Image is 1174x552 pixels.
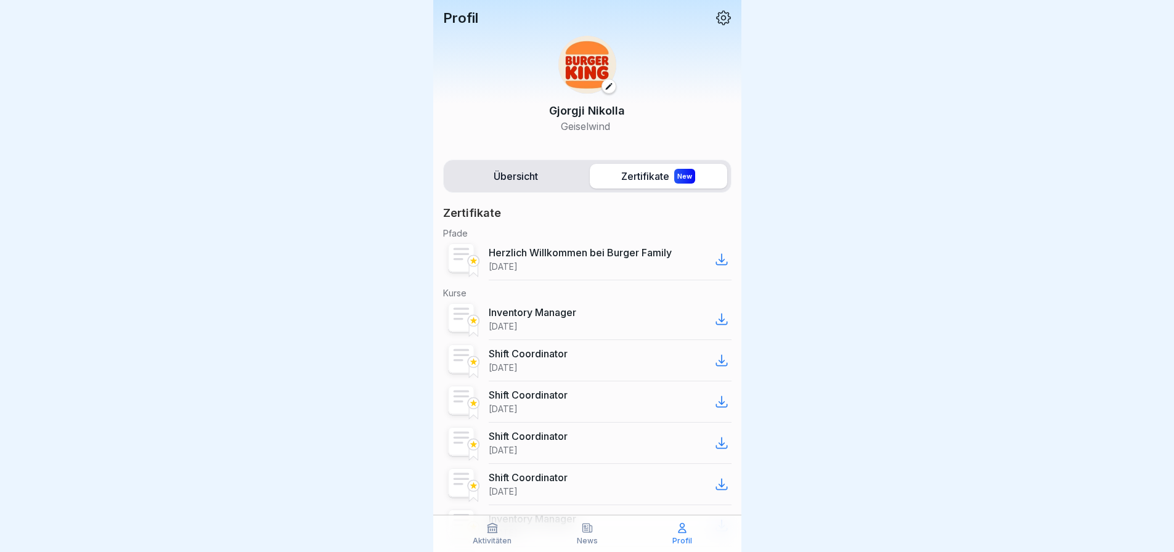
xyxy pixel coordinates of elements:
[549,102,625,119] p: Gjorgji Nikolla
[473,537,512,545] p: Aktivitäten
[443,206,501,221] p: Zertifikate
[489,261,518,272] p: [DATE]
[489,246,672,259] p: Herzlich Willkommen bei Burger Family
[549,119,625,134] p: Geiselwind
[489,306,576,319] p: Inventory Manager
[489,347,568,360] p: Shift Coordinator
[489,486,518,497] p: [DATE]
[489,471,568,484] p: Shift Coordinator
[577,537,598,545] p: News
[489,445,518,456] p: [DATE]
[489,389,568,401] p: Shift Coordinator
[672,537,692,545] p: Profil
[489,513,576,525] p: Inventory Manager
[489,362,518,373] p: [DATE]
[489,430,568,442] p: Shift Coordinator
[443,288,732,299] p: Kurse
[447,164,585,189] label: Übersicht
[558,36,616,94] img: w2f18lwxr3adf3talrpwf6id.png
[489,404,518,415] p: [DATE]
[443,10,478,26] p: Profil
[443,228,732,239] p: Pfade
[489,321,518,332] p: [DATE]
[590,164,727,189] label: Zertifikate
[674,169,695,184] div: New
